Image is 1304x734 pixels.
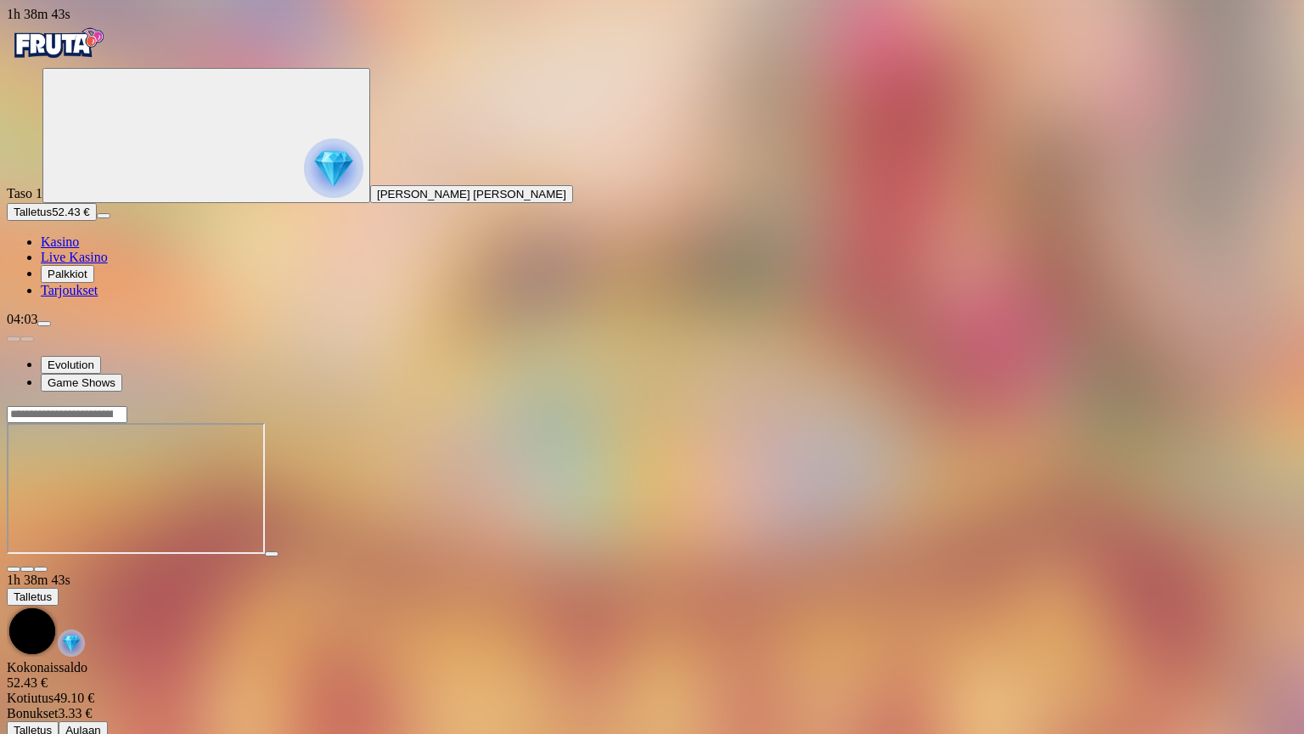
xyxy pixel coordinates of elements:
input: Search [7,406,127,423]
span: 04:03 [7,312,37,326]
div: 3.33 € [7,706,1297,721]
button: play icon [265,551,278,556]
button: chevron-down icon [20,567,34,572]
img: Fruta [7,22,109,65]
button: menu [37,321,51,326]
span: Live Kasino [41,250,108,264]
div: Kokonaissaldo [7,660,1297,691]
div: 52.43 € [7,675,1297,691]
span: user session time [7,7,70,21]
button: prev slide [7,336,20,342]
div: 49.10 € [7,691,1297,706]
span: [PERSON_NAME] [PERSON_NAME] [377,188,566,200]
button: Game Shows [41,374,122,392]
button: fullscreen-exit icon [34,567,48,572]
span: 52.43 € [52,206,89,218]
img: reward-icon [58,630,85,657]
iframe: Crazy Time [7,423,265,554]
button: Talletusplus icon52.43 € [7,203,97,221]
span: Taso 1 [7,186,42,200]
button: next slide [20,336,34,342]
a: Fruta [7,53,109,67]
button: close icon [7,567,20,572]
div: Game menu [7,573,1297,660]
a: gift-inverted iconTarjoukset [41,283,98,297]
button: menu [97,213,110,218]
button: [PERSON_NAME] [PERSON_NAME] [370,185,573,203]
span: Tarjoukset [41,283,98,297]
button: Talletus [7,588,59,606]
button: Evolution [41,356,101,374]
nav: Primary [7,22,1297,298]
img: reward progress [304,138,363,198]
span: Bonukset [7,706,58,720]
span: Talletus [14,206,52,218]
span: Kasino [41,234,79,249]
span: Talletus [14,590,52,603]
span: user session time [7,573,70,587]
span: Kotiutus [7,691,53,705]
span: Evolution [48,359,94,371]
button: reward iconPalkkiot [41,265,94,283]
span: Palkkiot [48,268,87,280]
a: poker-chip iconLive Kasino [41,250,108,264]
a: diamond iconKasino [41,234,79,249]
span: Game Shows [48,376,115,389]
button: reward progress [42,68,370,203]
